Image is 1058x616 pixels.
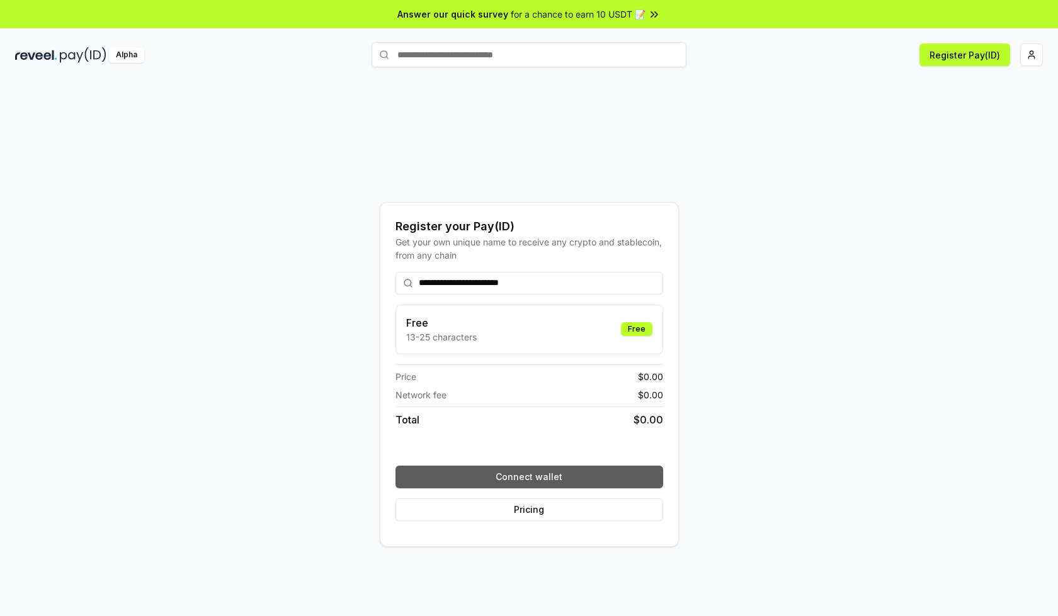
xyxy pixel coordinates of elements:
span: $ 0.00 [638,370,663,383]
div: Register your Pay(ID) [395,218,663,235]
span: Price [395,370,416,383]
div: Free [621,322,652,336]
span: $ 0.00 [638,388,663,401]
div: Alpha [109,47,144,63]
div: Get your own unique name to receive any crypto and stablecoin, from any chain [395,235,663,262]
span: Network fee [395,388,447,401]
button: Register Pay(ID) [919,43,1010,66]
img: reveel_dark [15,47,57,63]
span: Total [395,412,419,427]
h3: Free [406,315,477,330]
button: Pricing [395,498,663,521]
span: $ 0.00 [634,412,663,427]
span: Answer our quick survey [397,8,508,21]
button: Connect wallet [395,466,663,488]
span: for a chance to earn 10 USDT 📝 [511,8,646,21]
img: pay_id [60,47,106,63]
p: 13-25 characters [406,330,477,344]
